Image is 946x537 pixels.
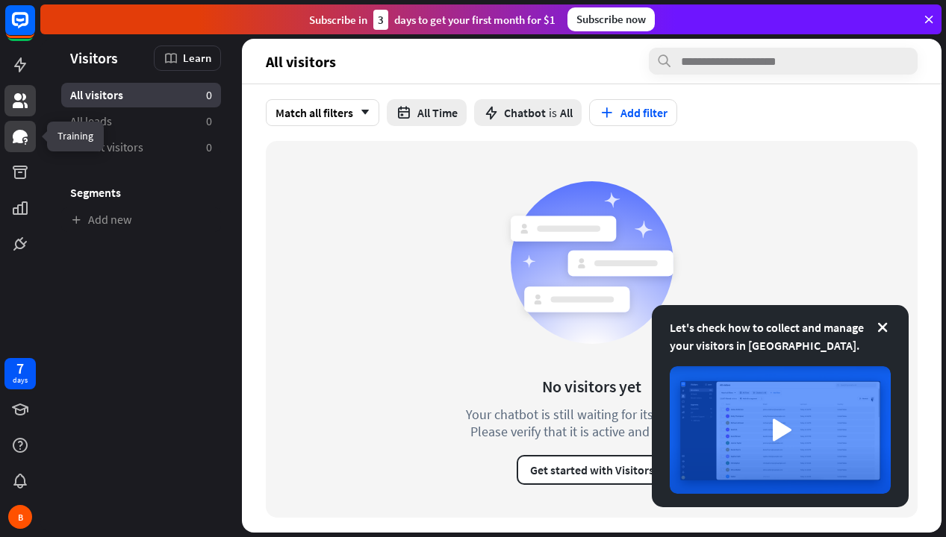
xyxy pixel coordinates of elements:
[61,207,221,232] a: Add new
[70,87,123,103] span: All visitors
[266,53,336,70] span: All visitors
[353,108,370,117] i: arrow_down
[4,358,36,389] a: 7 days
[206,113,212,129] aside: 0
[61,185,221,200] h3: Segments
[266,99,379,126] div: Match all filters
[8,505,32,529] div: B
[670,366,891,494] img: image
[517,455,668,485] button: Get started with Visitors
[61,109,221,134] a: All leads 0
[16,362,24,375] div: 7
[70,139,143,155] span: Recent visitors
[70,113,112,129] span: All leads
[504,105,546,120] span: Chatbot
[567,7,655,31] div: Subscribe now
[61,135,221,160] a: Recent visitors 0
[549,105,557,120] span: is
[373,10,388,30] div: 3
[542,376,641,397] div: No visitors yet
[560,105,573,120] span: All
[589,99,677,126] button: Add filter
[13,375,28,386] div: days
[439,406,745,440] div: Your chatbot is still waiting for its first visitor. Please verify that it is active and accessible.
[206,139,212,155] aside: 0
[70,49,118,66] span: Visitors
[183,51,211,65] span: Learn
[387,99,467,126] button: All Time
[12,6,57,51] button: Open LiveChat chat widget
[670,318,891,354] div: Let's check how to collect and manage your visitors in [GEOGRAPHIC_DATA].
[206,87,212,103] aside: 0
[309,10,556,30] div: Subscribe in days to get your first month for $1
